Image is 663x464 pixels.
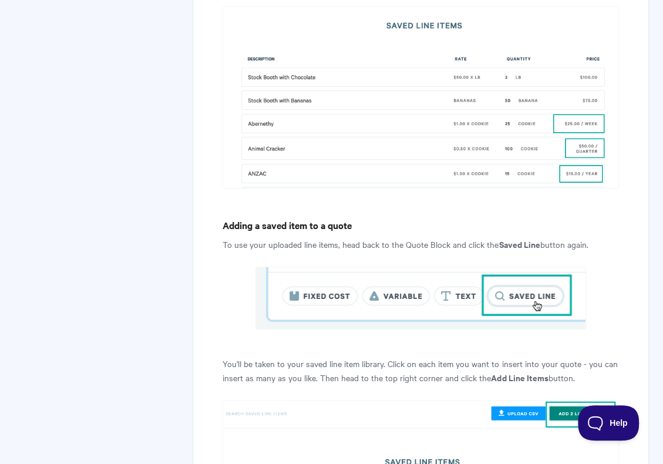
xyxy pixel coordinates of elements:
[578,405,640,441] iframe: Toggle Customer Support
[223,6,618,189] img: file-BYI90f2N0Q.png
[223,218,618,233] h4: Adding a saved item to a quote
[491,371,548,384] strong: Add Line Items
[223,357,618,385] p: You'll be taken to your saved line item library. Click on each item you want to insert into your ...
[223,237,618,251] p: To use your uploaded line items, head back to the Quote Block and click the button again.
[499,238,540,250] strong: Saved Line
